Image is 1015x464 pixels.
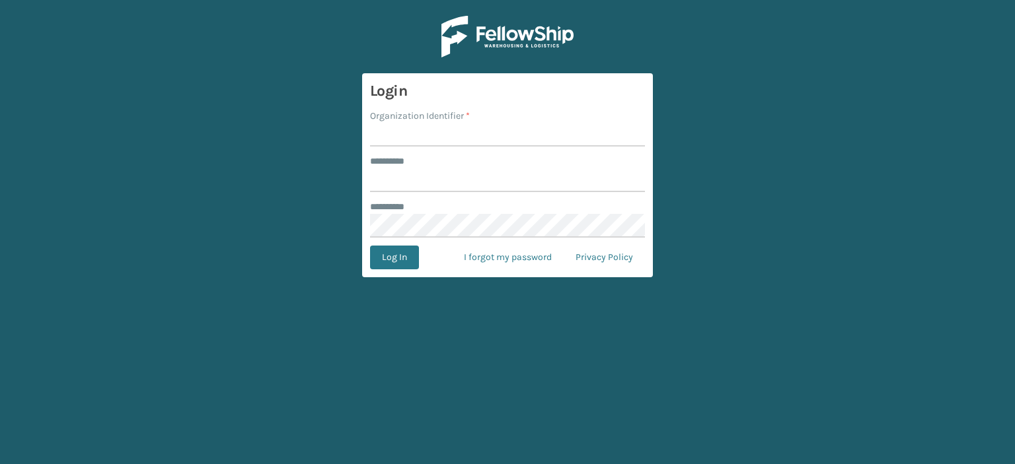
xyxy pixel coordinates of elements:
[370,109,470,123] label: Organization Identifier
[441,16,574,57] img: Logo
[564,246,645,269] a: Privacy Policy
[452,246,564,269] a: I forgot my password
[370,81,645,101] h3: Login
[370,246,419,269] button: Log In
